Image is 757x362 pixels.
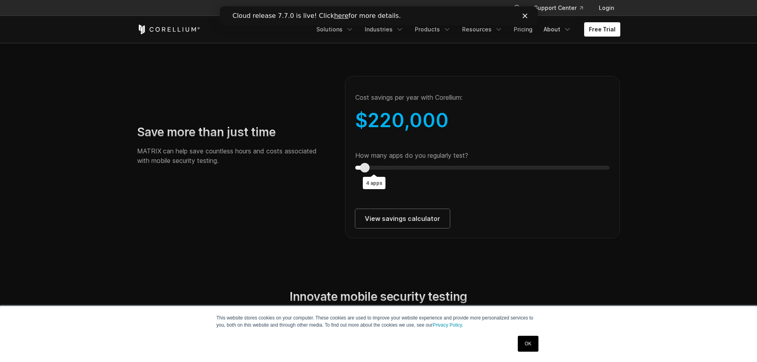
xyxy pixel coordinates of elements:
a: Products [410,22,456,37]
p: MATRIX can help save countless hours and costs associated with mobile security testing. [137,146,329,165]
a: Industries [360,22,409,37]
a: Corellium Home [137,25,200,34]
div: Navigation Menu [312,22,620,37]
output: 4 apps [363,177,385,189]
p: Cost savings per year with Corellium: [355,93,610,102]
label: How many apps do you regularly test? [355,151,468,159]
span: 220,000 [368,108,449,132]
h2: Innovate mobile security testing [220,289,537,304]
a: Support Center [528,1,589,15]
a: OK [518,336,538,352]
a: About [539,22,576,37]
a: Privacy Policy. [433,322,463,328]
a: Free Trial [584,22,620,37]
p: This website stores cookies on your computer. These cookies are used to improve your website expe... [217,314,541,329]
iframe: Intercom live chat banner [220,6,538,25]
h2: Save more than just time [137,125,329,140]
a: Solutions [312,22,358,37]
a: Pricing [509,22,537,37]
div: Navigation Menu [504,1,620,15]
a: Resources [457,22,507,37]
div: $ [355,108,610,132]
button: Search [510,1,525,15]
div: Close [303,7,311,12]
a: View savings calculator [355,209,450,228]
a: Login [592,1,620,15]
